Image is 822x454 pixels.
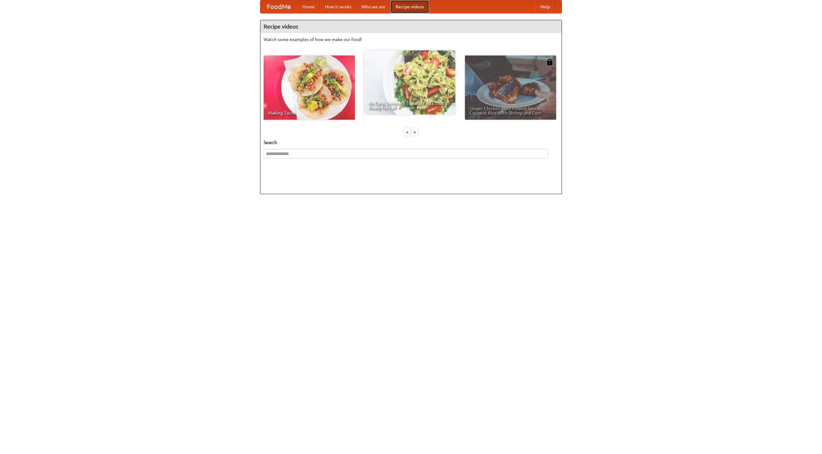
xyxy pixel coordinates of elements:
h4: Recipe videos [260,20,562,33]
a: Home [297,0,320,13]
a: Who we are [356,0,390,13]
img: 483408.png [547,59,553,65]
a: Help [535,0,555,13]
a: Making Tacos [264,56,355,120]
div: « [404,128,410,136]
h5: Search [264,139,558,146]
span: An Easy, Summery Tomato Pasta That's Ready for Fall [369,101,451,110]
a: Recipe videos [390,0,429,13]
p: Watch some examples of how we make our food! [264,36,558,43]
span: Making Tacos [268,111,350,115]
div: » [412,128,418,136]
a: How it works [320,0,356,13]
a: An Easy, Summery Tomato Pasta That's Ready for Fall [364,50,455,115]
a: FoodMe [260,0,297,13]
